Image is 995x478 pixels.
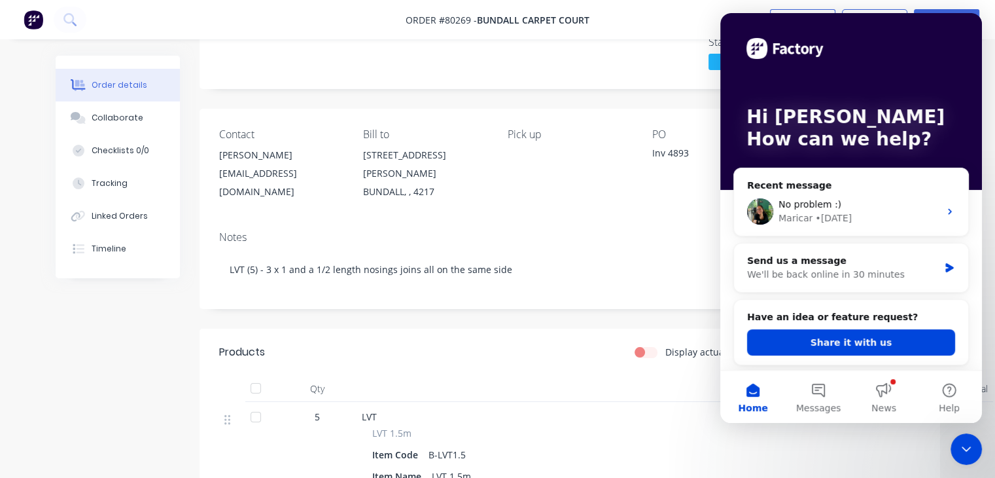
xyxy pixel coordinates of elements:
[92,243,126,255] div: Timeline
[92,79,147,91] div: Order details
[56,232,180,265] button: Timeline
[406,14,477,26] span: Order #80269 -
[363,146,487,183] div: [STREET_ADDRESS][PERSON_NAME]
[665,345,774,359] label: Display actual quantities
[708,54,787,70] span: Invoicing
[24,10,43,29] img: Factory
[219,128,343,141] div: Contact
[951,433,982,465] iframe: Intercom live chat
[423,445,471,464] div: B-LVT1.5
[92,112,143,124] div: Collaborate
[363,183,487,201] div: BUNDALL, , 4217
[219,249,920,289] div: LVT (5) - 3 x 1 and a 1/2 length nosings joins all on the same side
[914,9,979,29] button: Edit Order
[219,344,265,360] div: Products
[708,54,787,73] button: Invoicing
[362,411,377,423] span: LVT
[652,128,776,141] div: PO
[56,134,180,167] button: Checklists 0/0
[652,146,776,164] div: Inv 4893
[278,376,357,402] div: Qty
[363,146,487,201] div: [STREET_ADDRESS][PERSON_NAME]BUNDALL, , 4217
[720,13,982,423] iframe: Intercom live chat
[56,101,180,134] button: Collaborate
[219,164,343,201] div: [EMAIL_ADDRESS][DOMAIN_NAME]
[219,146,343,201] div: [PERSON_NAME][EMAIL_ADDRESS][DOMAIN_NAME]
[92,145,149,156] div: Checklists 0/0
[842,9,907,30] button: Options
[56,200,180,232] button: Linked Orders
[508,128,631,141] div: Pick up
[56,69,180,101] button: Order details
[92,210,148,222] div: Linked Orders
[708,36,807,48] div: Status
[363,128,487,141] div: Bill to
[56,167,180,200] button: Tracking
[372,426,411,440] span: LVT 1.5m
[477,14,589,26] span: Bundall Carpet Court
[92,177,128,189] div: Tracking
[372,445,423,464] div: Item Code
[219,231,920,244] div: Notes
[219,146,343,164] div: [PERSON_NAME]
[770,9,835,29] button: Close
[315,410,320,424] span: 5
